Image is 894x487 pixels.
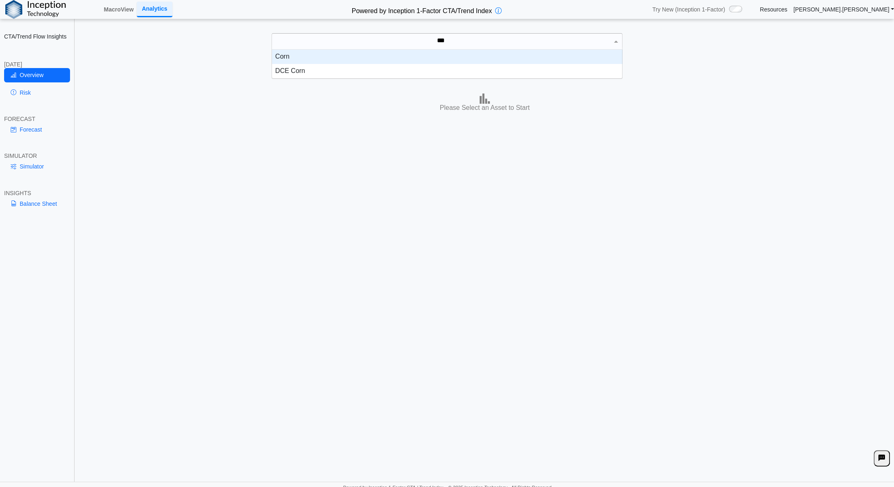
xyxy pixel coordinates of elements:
a: Balance Sheet [4,197,70,211]
a: Overview [4,68,70,82]
img: bar-chart.png [480,93,490,104]
h3: Please Select an Asset to Start [77,104,892,112]
div: grid [272,50,622,78]
a: Resources [760,6,787,13]
div: INSIGHTS [4,189,70,197]
a: Analytics [137,2,172,17]
h2: CTA/Trend Flow Insights [4,33,70,40]
a: Forecast [4,123,70,137]
span: Try New (Inception 1-Factor) [652,6,725,13]
a: Simulator [4,159,70,173]
a: Risk [4,86,70,100]
div: DCE Corn [272,64,622,78]
div: [DATE] [4,61,70,68]
a: [PERSON_NAME].[PERSON_NAME] [793,6,894,13]
h2: Powered by Inception 1-Factor CTA/Trend Index [349,4,495,16]
div: SIMULATOR [4,152,70,159]
h5: Positioning data updated at previous day close; Price and Flow estimates updated intraday (15-min... [79,72,890,77]
div: FORECAST [4,115,70,123]
a: MacroView [100,2,137,16]
div: Corn [272,50,622,64]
